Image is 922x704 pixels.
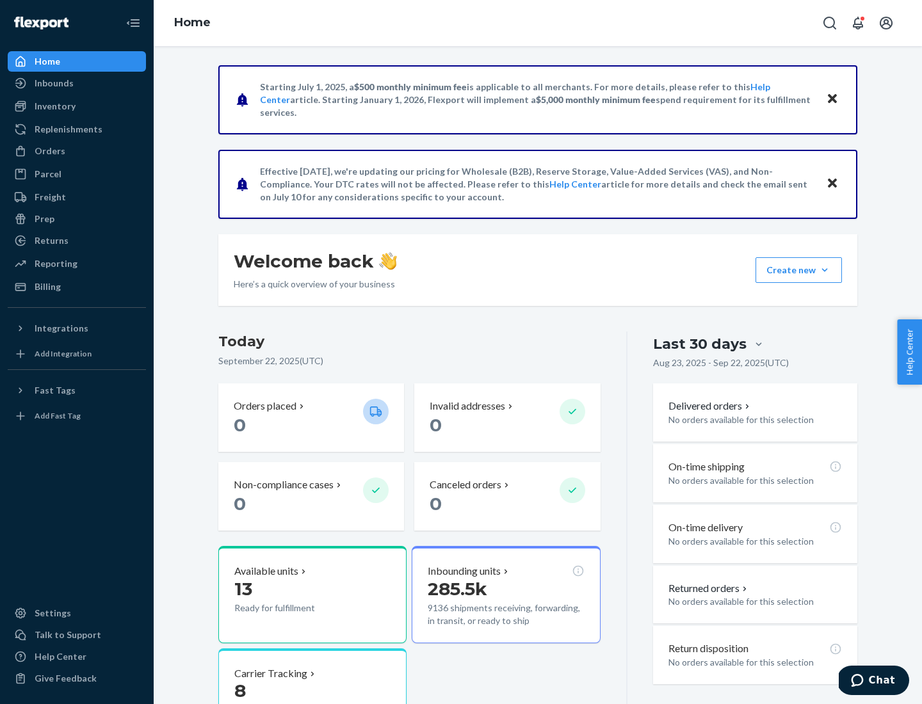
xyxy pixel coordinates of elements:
h3: Today [218,332,601,352]
button: Non-compliance cases 0 [218,462,404,531]
p: On-time shipping [668,460,745,474]
button: Integrations [8,318,146,339]
button: Fast Tags [8,380,146,401]
p: Available units [234,564,298,579]
div: Add Integration [35,348,92,359]
a: Freight [8,187,146,207]
a: Home [174,15,211,29]
div: Settings [35,607,71,620]
p: Aug 23, 2025 - Sep 22, 2025 ( UTC ) [653,356,789,369]
div: Last 30 days [653,334,747,354]
div: Talk to Support [35,628,101,641]
button: Help Center [897,319,922,385]
span: $5,000 monthly minimum fee [536,94,656,105]
button: Close [824,175,841,193]
div: Inbounds [35,77,74,90]
a: Inbounds [8,73,146,93]
div: Give Feedback [35,672,97,685]
p: Inbounding units [428,564,501,579]
div: Reporting [35,257,77,270]
button: Canceled orders 0 [414,462,600,531]
span: $500 monthly minimum fee [354,81,467,92]
button: Available units13Ready for fulfillment [218,546,407,643]
a: Orders [8,141,146,161]
div: Home [35,55,60,68]
div: Fast Tags [35,384,76,397]
p: Starting July 1, 2025, a is applicable to all merchants. For more details, please refer to this a... [260,81,814,119]
div: Add Fast Tag [35,410,81,421]
div: Freight [35,191,66,204]
a: Settings [8,603,146,623]
a: Reporting [8,253,146,274]
p: No orders available for this selection [668,413,842,426]
p: Canceled orders [430,477,501,492]
div: Returns [35,234,69,247]
p: Ready for fulfillment [234,602,353,614]
button: Close Navigation [120,10,146,36]
button: Talk to Support [8,625,146,645]
p: 9136 shipments receiving, forwarding, in transit, or ready to ship [428,602,584,627]
button: Delivered orders [668,399,752,413]
span: 0 [430,493,442,515]
div: Integrations [35,322,88,335]
p: Return disposition [668,641,748,656]
div: Inventory [35,100,76,113]
img: Flexport logo [14,17,69,29]
img: hand-wave emoji [379,252,397,270]
p: Orders placed [234,399,296,413]
iframe: Opens a widget where you can chat to one of our agents [839,666,909,698]
p: September 22, 2025 ( UTC ) [218,355,601,367]
ol: breadcrumbs [164,4,221,42]
button: Open Search Box [817,10,843,36]
a: Replenishments [8,119,146,140]
button: Give Feedback [8,668,146,689]
a: Billing [8,276,146,297]
button: Inbounding units285.5k9136 shipments receiving, forwarding, in transit, or ready to ship [412,546,600,643]
div: Replenishments [35,123,102,136]
button: Open account menu [873,10,899,36]
a: Help Center [8,646,146,667]
div: Orders [35,145,65,157]
a: Parcel [8,164,146,184]
button: Invalid addresses 0 [414,383,600,452]
a: Add Integration [8,344,146,364]
a: Prep [8,209,146,229]
p: Effective [DATE], we're updating our pricing for Wholesale (B2B), Reserve Storage, Value-Added Se... [260,165,814,204]
a: Returns [8,230,146,251]
span: 8 [234,680,246,701]
div: Prep [35,212,54,225]
button: Returned orders [668,581,750,596]
p: Invalid addresses [430,399,505,413]
div: Help Center [35,650,86,663]
a: Inventory [8,96,146,116]
h1: Welcome back [234,250,397,273]
p: Here’s a quick overview of your business [234,278,397,291]
p: No orders available for this selection [668,535,842,548]
p: No orders available for this selection [668,474,842,487]
p: No orders available for this selection [668,656,842,669]
span: 285.5k [428,578,487,600]
p: No orders available for this selection [668,595,842,608]
a: Add Fast Tag [8,406,146,426]
button: Create new [756,257,842,283]
a: Home [8,51,146,72]
span: 0 [234,493,246,515]
span: 0 [234,414,246,436]
div: Parcel [35,168,61,180]
button: Open notifications [845,10,871,36]
button: Orders placed 0 [218,383,404,452]
p: On-time delivery [668,520,743,535]
a: Help Center [549,179,601,189]
span: 13 [234,578,252,600]
p: Non-compliance cases [234,477,334,492]
button: Close [824,90,841,109]
div: Billing [35,280,61,293]
p: Carrier Tracking [234,666,307,681]
span: 0 [430,414,442,436]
